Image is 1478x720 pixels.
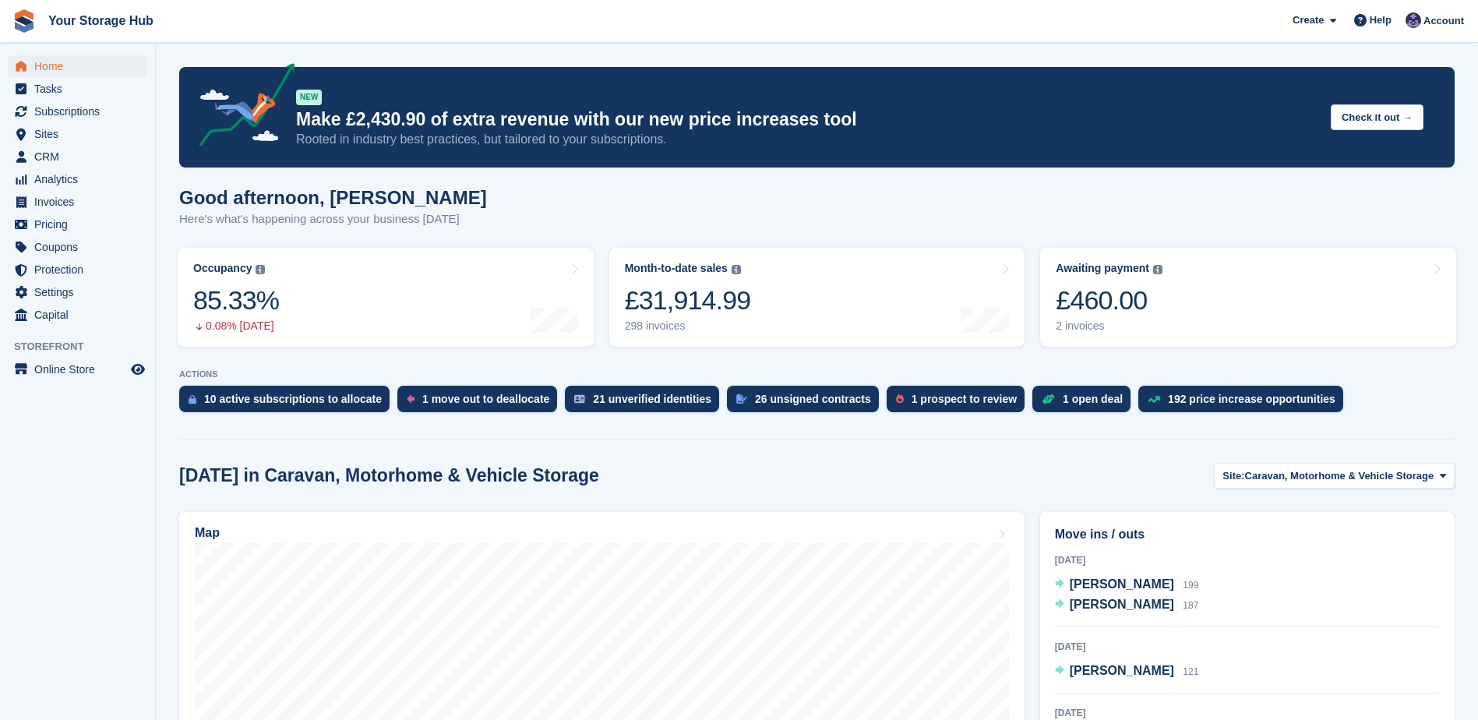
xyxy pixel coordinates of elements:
div: £460.00 [1056,284,1162,316]
div: NEW [296,90,322,105]
p: Make £2,430.90 of extra revenue with our new price increases tool [296,108,1318,131]
span: Sites [34,123,128,145]
span: Protection [34,259,128,281]
h1: Good afternoon, [PERSON_NAME] [179,187,487,208]
a: menu [8,236,147,258]
img: contract_signature_icon-13c848040528278c33f63329250d36e43548de30e8caae1d1a13099fd9432cc5.svg [736,394,747,404]
span: Coupons [34,236,128,258]
img: Liam Beddard [1406,12,1421,28]
a: 26 unsigned contracts [727,386,887,420]
span: [PERSON_NAME] [1070,577,1174,591]
div: Occupancy [193,262,252,275]
span: Tasks [34,78,128,100]
a: menu [8,191,147,213]
span: [PERSON_NAME] [1070,598,1174,611]
span: Account [1423,13,1464,29]
a: [PERSON_NAME] 121 [1055,662,1199,682]
span: Create [1293,12,1324,28]
a: [PERSON_NAME] 199 [1055,575,1199,595]
img: deal-1b604bf984904fb50ccaf53a9ad4b4a5d6e5aea283cecdc64d6e3604feb123c2.svg [1042,394,1055,404]
h2: Move ins / outs [1055,525,1440,544]
a: menu [8,214,147,235]
span: Analytics [34,168,128,190]
span: Online Store [34,358,128,380]
span: Settings [34,281,128,303]
img: icon-info-grey-7440780725fd019a000dd9b08b2336e03edf1995a4989e88bcd33f0948082b44.svg [732,265,741,274]
img: stora-icon-8386f47178a22dfd0bd8f6a31ec36ba5ce8667c1dd55bd0f319d3a0aa187defe.svg [12,9,36,33]
span: Help [1370,12,1392,28]
span: [PERSON_NAME] [1070,664,1174,677]
a: menu [8,101,147,122]
img: price-adjustments-announcement-icon-8257ccfd72463d97f412b2fc003d46551f7dbcb40ab6d574587a9cd5c0d94... [186,63,295,152]
span: Capital [34,304,128,326]
div: 1 open deal [1063,393,1123,405]
div: 1 prospect to review [912,393,1017,405]
p: ACTIONS [179,369,1455,379]
span: CRM [34,146,128,168]
div: 1 move out to deallocate [422,393,549,405]
a: 10 active subscriptions to allocate [179,386,397,420]
div: 10 active subscriptions to allocate [204,393,382,405]
a: menu [8,55,147,77]
img: prospect-51fa495bee0391a8d652442698ab0144808aea92771e9ea1ae160a38d050c398.svg [896,394,904,404]
div: 21 unverified identities [593,393,711,405]
a: 1 move out to deallocate [397,386,565,420]
a: menu [8,78,147,100]
a: menu [8,168,147,190]
button: Site: Caravan, Motorhome & Vehicle Storage [1214,463,1455,489]
a: [PERSON_NAME] 187 [1055,595,1199,616]
div: 85.33% [193,284,279,316]
a: 1 prospect to review [887,386,1032,420]
img: move_outs_to_deallocate_icon-f764333ba52eb49d3ac5e1228854f67142a1ed5810a6f6cc68b1a99e826820c5.svg [407,394,414,404]
span: 187 [1183,600,1198,611]
div: [DATE] [1055,640,1440,654]
a: Awaiting payment £460.00 2 invoices [1040,248,1456,347]
img: active_subscription_to_allocate_icon-d502201f5373d7db506a760aba3b589e785aa758c864c3986d89f69b8ff3... [189,394,196,404]
a: menu [8,358,147,380]
div: [DATE] [1055,706,1440,720]
a: menu [8,304,147,326]
span: Invoices [34,191,128,213]
a: menu [8,281,147,303]
a: Preview store [129,360,147,379]
a: 21 unverified identities [565,386,727,420]
span: Pricing [34,214,128,235]
span: Subscriptions [34,101,128,122]
span: 121 [1183,666,1198,677]
span: Site: [1222,468,1244,484]
h2: [DATE] in Caravan, Motorhome & Vehicle Storage [179,465,599,486]
div: 192 price increase opportunities [1168,393,1335,405]
img: icon-info-grey-7440780725fd019a000dd9b08b2336e03edf1995a4989e88bcd33f0948082b44.svg [256,265,265,274]
div: Month-to-date sales [625,262,728,275]
a: menu [8,123,147,145]
p: Here's what's happening across your business [DATE] [179,210,487,228]
img: icon-info-grey-7440780725fd019a000dd9b08b2336e03edf1995a4989e88bcd33f0948082b44.svg [1153,265,1162,274]
div: 0.08% [DATE] [193,319,279,333]
span: 199 [1183,580,1198,591]
div: 2 invoices [1056,319,1162,333]
button: Check it out → [1331,104,1423,130]
a: Your Storage Hub [42,8,160,34]
img: price_increase_opportunities-93ffe204e8149a01c8c9dc8f82e8f89637d9d84a8eef4429ea346261dce0b2c0.svg [1148,396,1160,403]
a: 192 price increase opportunities [1138,386,1351,420]
a: Month-to-date sales £31,914.99 298 invoices [609,248,1025,347]
div: [DATE] [1055,553,1440,567]
div: Awaiting payment [1056,262,1149,275]
div: £31,914.99 [625,284,751,316]
a: menu [8,146,147,168]
span: Home [34,55,128,77]
a: menu [8,259,147,281]
p: Rooted in industry best practices, but tailored to your subscriptions. [296,131,1318,148]
div: 26 unsigned contracts [755,393,871,405]
span: Storefront [14,339,155,355]
a: Occupancy 85.33% 0.08% [DATE] [178,248,594,347]
a: 1 open deal [1032,386,1138,420]
img: verify_identity-adf6edd0f0f0b5bbfe63781bf79b02c33cf7c696d77639b501bdc392416b5a36.svg [574,394,585,404]
span: Caravan, Motorhome & Vehicle Storage [1245,468,1434,484]
div: 298 invoices [625,319,751,333]
h2: Map [195,526,220,540]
